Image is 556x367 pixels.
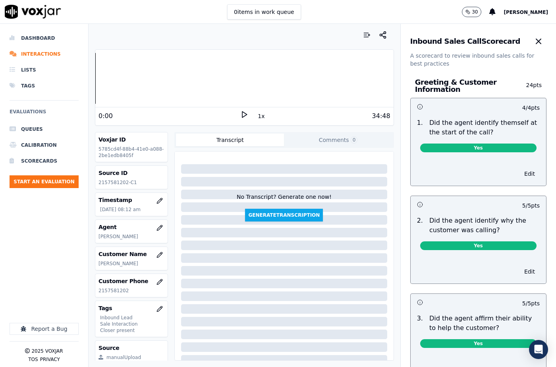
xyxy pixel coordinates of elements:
[472,9,478,15] p: 30
[100,321,164,327] p: Sale Interaction
[106,354,141,361] div: manualUpload
[227,4,301,19] button: 0items in work queue
[429,314,540,333] p: Did the agent affirm their ability to help the customer?
[504,7,556,17] button: [PERSON_NAME]
[522,202,540,210] p: 5 / 5 pts
[504,10,548,15] span: [PERSON_NAME]
[10,153,79,169] a: Scorecards
[462,7,489,17] button: 30
[98,196,164,204] h3: Timestamp
[429,216,540,235] p: Did the agent identify why the customer was calling?
[98,223,164,231] h3: Agent
[176,134,284,146] button: Transcript
[98,277,164,285] h3: Customer Phone
[372,111,390,121] div: 34:48
[10,121,79,137] a: Queues
[31,348,63,354] p: 2025 Voxjar
[462,7,481,17] button: 30
[237,193,332,209] div: No Transcript? Generate one now!
[98,250,164,258] h3: Customer Name
[98,169,164,177] h3: Source ID
[98,260,164,267] p: [PERSON_NAME]
[10,30,79,46] a: Dashboard
[414,216,426,235] p: 2 .
[10,62,79,78] a: Lists
[10,107,79,121] h6: Evaluations
[98,179,164,186] p: 2157581202-C1
[98,344,164,352] h3: Source
[10,137,79,153] a: Calibration
[519,266,540,277] button: Edit
[10,175,79,188] button: Start an Evaluation
[100,206,164,213] p: [DATE] 08:12 am
[98,146,164,159] p: 5785cd4f-88b4-41e0-a088-2be1edb8405f
[98,304,164,312] h3: Tags
[98,233,164,240] p: [PERSON_NAME]
[245,209,323,221] button: GenerateTranscription
[521,81,542,93] p: 24 pts
[28,356,38,363] button: TOS
[519,168,540,179] button: Edit
[410,38,520,45] h3: Inbound Sales Call Scorecard
[420,339,537,348] span: Yes
[40,356,60,363] button: Privacy
[10,46,79,62] a: Interactions
[284,134,392,146] button: Comments
[5,5,61,19] img: voxjar logo
[10,78,79,94] a: Tags
[98,287,164,294] p: 2157581202
[256,111,266,122] button: 1x
[529,340,548,359] div: Open Intercom Messenger
[351,136,358,144] span: 0
[410,52,546,68] p: A scorecard to review inbound sales calls for best practices
[414,314,426,333] p: 3 .
[522,299,540,307] p: 5 / 5 pts
[100,315,164,321] p: Inbound Lead
[429,118,540,137] p: Did the agent identify themself at the start of the call?
[420,144,537,152] span: Yes
[98,111,113,121] div: 0:00
[98,136,164,144] h3: Voxjar ID
[10,323,79,335] button: Report a Bug
[415,79,521,93] h3: Greeting & Customer Information
[414,118,426,137] p: 1 .
[420,241,537,250] span: Yes
[100,327,164,334] p: Closer present
[522,104,540,112] p: 4 / 4 pts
